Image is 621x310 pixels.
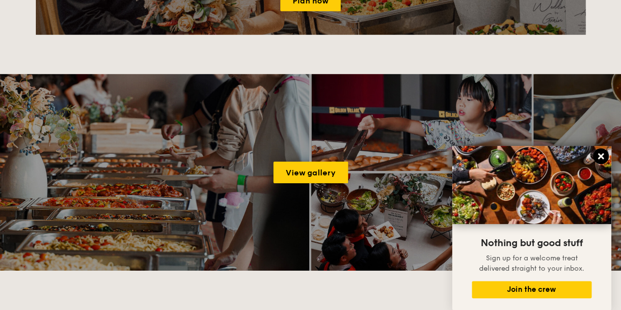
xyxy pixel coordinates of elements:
[472,281,592,298] button: Join the crew
[452,146,611,224] img: DSC07876-Edit02-Large.jpeg
[273,162,348,183] a: View gallery
[479,254,584,273] span: Sign up for a welcome treat delivered straight to your inbox.
[481,237,583,249] span: Nothing but good stuff
[593,148,609,164] button: Close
